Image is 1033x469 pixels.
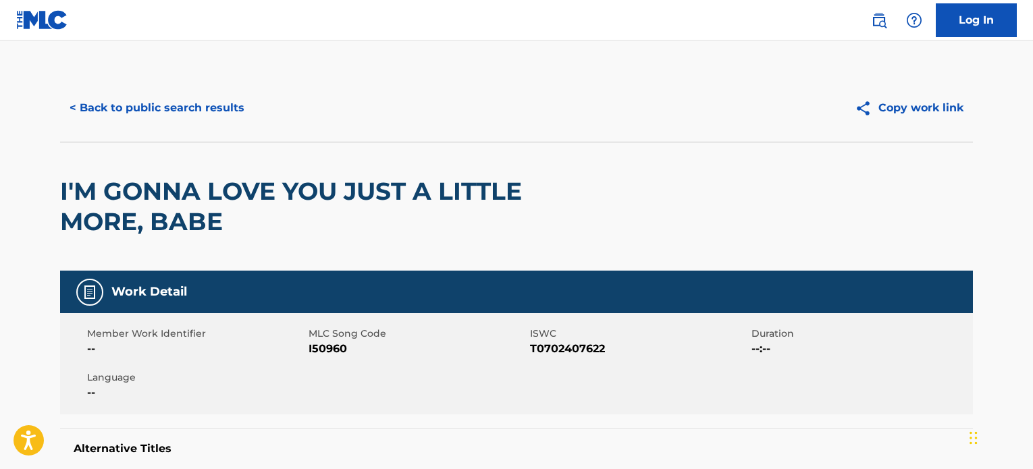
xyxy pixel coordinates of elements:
img: search [871,12,887,28]
img: Work Detail [82,284,98,300]
iframe: Chat Widget [965,404,1033,469]
h5: Work Detail [111,284,187,300]
span: I50960 [309,341,527,357]
button: < Back to public search results [60,91,254,125]
h5: Alternative Titles [74,442,959,456]
span: Language [87,370,305,385]
span: ISWC [530,327,748,341]
a: Public Search [866,7,893,34]
img: MLC Logo [16,10,68,30]
button: Copy work link [845,91,973,125]
div: Drag [970,418,978,458]
span: -- [87,385,305,401]
span: --:-- [751,341,970,357]
span: Duration [751,327,970,341]
a: Log In [936,3,1017,37]
img: Copy work link [855,100,878,117]
img: help [906,12,922,28]
span: Member Work Identifier [87,327,305,341]
span: -- [87,341,305,357]
span: MLC Song Code [309,327,527,341]
span: T0702407622 [530,341,748,357]
div: Help [901,7,928,34]
h2: I'M GONNA LOVE YOU JUST A LITTLE MORE, BABE [60,176,608,237]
